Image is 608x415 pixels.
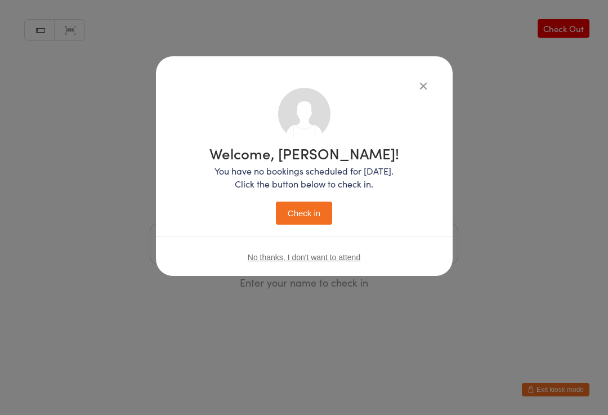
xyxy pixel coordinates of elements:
p: You have no bookings scheduled for [DATE]. Click the button below to check in. [209,164,399,190]
button: Check in [276,202,332,225]
button: No thanks, I don't want to attend [248,253,360,262]
h1: Welcome, [PERSON_NAME]! [209,146,399,160]
img: no_photo.png [278,88,330,140]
